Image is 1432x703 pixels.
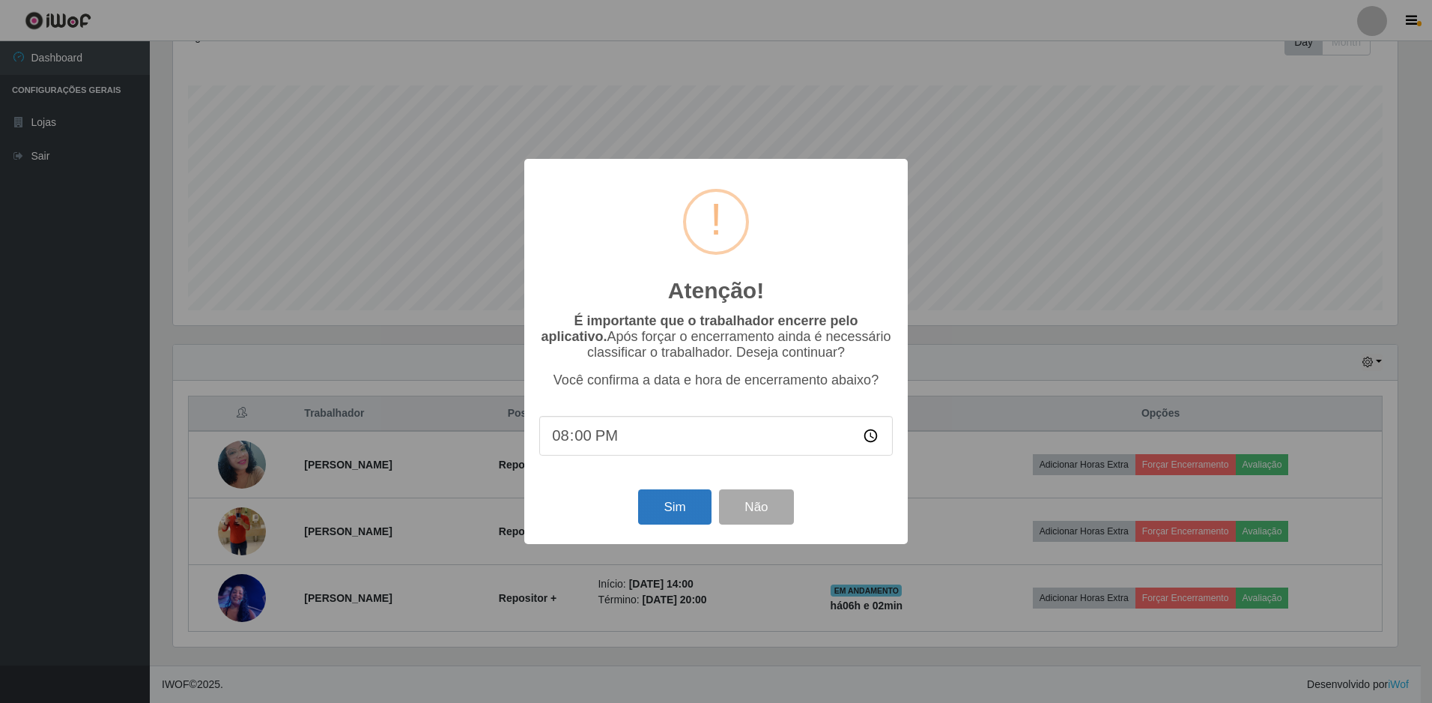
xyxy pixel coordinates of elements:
[638,489,711,525] button: Sim
[719,489,793,525] button: Não
[539,313,893,360] p: Após forçar o encerramento ainda é necessário classificar o trabalhador. Deseja continuar?
[539,372,893,388] p: Você confirma a data e hora de encerramento abaixo?
[541,313,858,344] b: É importante que o trabalhador encerre pelo aplicativo.
[668,277,764,304] h2: Atenção!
